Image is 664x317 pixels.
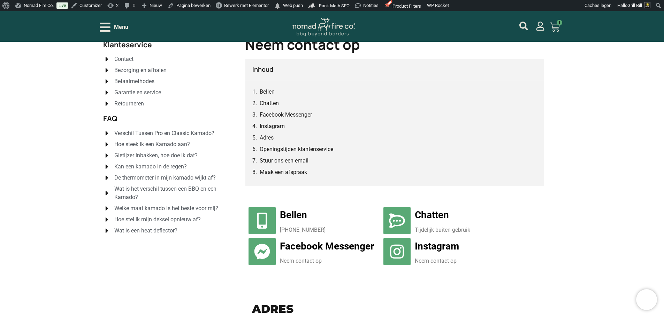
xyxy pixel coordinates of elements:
a: Facebook Messenger [280,240,374,252]
h3: Adres [252,303,537,315]
a: Kan een kamado in de regen? [103,163,231,171]
span: Gietijzer inbakken, hoe doe ik dat? [113,151,198,160]
a: Maak een afspraak [260,168,307,176]
span: Wat is het verschil tussen een BBQ en een Kamado? [113,185,231,201]
a: mijn account [519,22,528,30]
span: Hoe steek ik een Kamado aan? [113,140,190,149]
span: Wat is een heat deflector? [113,227,177,235]
a: Facebook Messenger [249,238,276,265]
a: Contact [103,55,231,63]
span: Rank Math SEO [319,3,350,8]
a: Facebook Messenger [260,110,312,119]
a: mijn account [536,22,545,31]
a: Instagram [383,238,411,265]
a: Gietijzer inbakken, hoe doe ik dat? [103,151,231,160]
a: De thermometer in mijn kamado wijkt af? [103,174,231,182]
a: Instagram [260,122,285,130]
span: 1 [557,20,562,25]
a: Live [56,2,68,9]
a: Openingstijden klantenservice [260,145,333,153]
h4: Inhoud [252,66,537,73]
a: Wat is een heat deflector? [103,227,231,235]
img: Avatar of Grill Bill [644,2,650,8]
a: Verschil Tussen Pro en Classic Kamado? [103,129,231,137]
h2: FAQ [103,115,231,122]
a: Betaalmethodes [103,77,231,86]
span: Retourneren [113,100,144,108]
a: Bezorging en afhalen [103,66,231,74]
span: Menu [114,23,128,31]
span: Welke maat kamado is het beste voor mij? [113,204,218,213]
p: [PHONE_NUMBER] [280,226,380,234]
div: Open/Close Menu [100,21,128,33]
span: De thermometer in mijn kamado wijkt af? [113,174,216,182]
a: Hoe stel ik mijn deksel opnieuw af? [103,215,231,224]
a: Hoe steek ik een Kamado aan? [103,140,231,149]
img: Nomad Logo [292,18,355,37]
span: Hoe stel ik mijn deksel opnieuw af? [113,215,201,224]
span: Verschil Tussen Pro en Classic Kamado? [113,129,214,137]
span: Bewerk met Elementor [224,3,269,8]
a: Chatten [383,207,411,234]
a: Chatten [415,209,449,221]
a: Bellen [260,87,275,96]
a: Bellen [249,207,276,234]
span: Bezorging en afhalen [113,66,167,74]
span:  [274,1,281,11]
a: Wat is het verschil tussen een BBQ en een Kamado? [103,185,231,201]
span: Kan een kamado in de regen? [113,163,187,171]
a: Instagram [415,240,459,252]
a: Bellen [280,209,307,221]
a: Welke maat kamado is het beste voor mij? [103,204,231,213]
p: Tijdelijk buiten gebruik [415,226,515,234]
p: Neem contact op [415,257,515,265]
a: Garantie en service [103,88,231,97]
a: Adres [260,133,274,142]
h2: Klanteservice [103,41,231,48]
a: Retourneren [103,100,231,108]
a: Stuur ons een email [260,156,308,165]
span: Betaalmethodes [113,77,154,86]
span: Garantie en service [113,88,161,97]
p: Neem contact op [280,257,380,265]
iframe: Brevo live chat [636,289,657,310]
a: 1 [542,18,568,36]
a: Chatten [260,99,279,108]
span: Grill Bill [627,3,642,8]
h1: Neem contact op [245,38,544,51]
span: Contact [113,55,133,63]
